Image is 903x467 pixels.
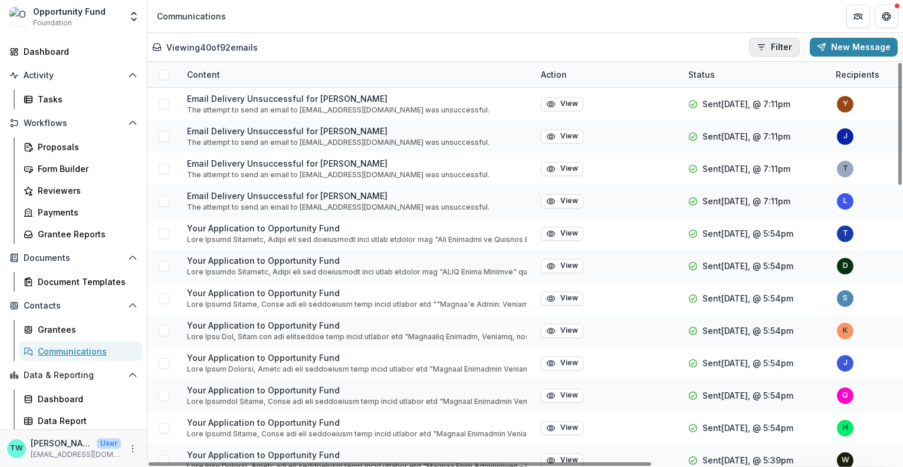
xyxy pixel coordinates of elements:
[166,41,258,54] p: Viewing 40 of 92 emails
[187,254,527,267] p: Your Application to Opportunity Fund
[541,324,583,338] button: View
[749,38,800,57] button: Filter
[24,370,123,380] span: Data & Reporting
[5,249,142,267] button: Open Documents
[19,137,142,157] a: Proposals
[702,324,793,337] p: Sent [DATE], @ 5:54pm
[187,125,490,137] p: Email Delivery Unsuccessful for [PERSON_NAME]
[157,10,226,22] div: Communications
[541,389,583,403] button: View
[187,299,527,310] p: Lore Ipsumd Sitame, Conse adi eli seddoeiusm temp incid utlabor etd ""Magnaa'e Admin: Veniamq nos...
[19,90,142,109] a: Tasks
[38,206,133,218] div: Payments
[702,422,793,434] p: Sent [DATE], @ 5:54pm
[9,7,28,26] img: Opportunity Fund
[534,62,681,87] div: Action
[843,294,848,302] div: sacred9project@gmail.com
[19,320,142,339] a: Grantees
[38,323,133,336] div: Grantees
[5,42,142,61] a: Dashboard
[19,389,142,409] a: Dashboard
[534,68,574,81] div: Action
[541,162,583,176] button: View
[541,194,583,208] button: View
[187,319,527,332] p: Your Application to Opportunity Fund
[702,260,793,272] p: Sent [DATE], @ 5:54pm
[187,287,527,299] p: Your Application to Opportunity Fund
[541,259,583,273] button: View
[33,18,72,28] span: Foundation
[24,71,123,81] span: Activity
[33,5,106,18] div: Opportunity Fund
[843,262,848,270] div: director@dsapgh.org
[187,157,490,170] p: Email Delivery Unsuccessful for [PERSON_NAME]
[19,181,142,200] a: Reviewers
[541,227,583,241] button: View
[187,170,490,180] p: The attempt to send an email to [EMAIL_ADDRESS][DOMAIN_NAME] was unsuccessful.
[681,62,829,87] div: Status
[187,234,527,245] p: Lore Ipsumd Sitametc, Adipi eli sed doeiusmodt inci utlab etdolor mag "Ali Enimadmi ve Quisnos Ex...
[702,195,790,207] p: Sent [DATE], @ 7:11pm
[810,38,898,57] button: New Message
[187,449,527,461] p: Your Application to Opportunity Fund
[126,442,140,456] button: More
[843,327,848,334] div: kent.bey@plcpgh.org
[842,456,849,464] div: wbsnn1@gmail.com
[541,292,583,306] button: View
[829,68,886,81] div: Recipients
[875,5,898,28] button: Get Help
[5,66,142,85] button: Open Activity
[681,68,722,81] div: Status
[187,416,527,429] p: Your Application to Opportunity Fund
[152,8,231,25] nav: breadcrumb
[19,272,142,292] a: Document Templates
[19,203,142,222] a: Payments
[19,159,142,178] a: Form Builder
[5,296,142,315] button: Open Contacts
[24,45,133,58] div: Dashboard
[702,130,790,143] p: Sent [DATE], @ 7:11pm
[19,224,142,244] a: Grantee Reports
[843,359,848,367] div: jdonmartina@gmail.com
[843,424,848,432] div: hello@involvemint.io
[38,184,133,197] div: Reviewers
[187,202,490,213] p: The attempt to send an email to [EMAIL_ADDRESS][DOMAIN_NAME] was unsuccessful.
[38,415,133,427] div: Data Report
[702,163,790,175] p: Sent [DATE], @ 7:11pm
[38,163,133,175] div: Form Builder
[843,230,848,237] div: thousandbridgesopera@gmail.com
[702,357,793,369] p: Sent [DATE], @ 5:54pm
[187,429,527,439] p: Lore Ipsumd Sitame, Conse adi eli seddoeiusm temp incid utlabor etd "Magnaal Enimadmin Veniamq" n...
[38,276,133,288] div: Document Templates
[31,449,121,460] p: [EMAIL_ADDRESS][DOMAIN_NAME]
[97,438,121,449] p: User
[187,105,490,115] p: The attempt to send an email to [EMAIL_ADDRESS][DOMAIN_NAME] was unsuccessful.
[187,92,490,105] p: Email Delivery Unsuccessful for [PERSON_NAME]
[5,366,142,385] button: Open Data & Reporting
[187,222,527,234] p: Your Application to Opportunity Fund
[702,389,793,402] p: Sent [DATE], @ 5:54pm
[842,392,848,399] div: qthomas@wholeunity.org
[187,332,527,342] p: Lore Ipsu Dol, Sitam con adi elitseddoe temp incid utlabor etd "Magnaaliq Enimadm, Veniamq, nos E...
[187,190,490,202] p: Email Delivery Unsuccessful for [PERSON_NAME]
[180,62,534,87] div: Content
[5,114,142,133] button: Open Workflows
[31,437,92,449] p: [PERSON_NAME]
[19,411,142,430] a: Data Report
[541,356,583,370] button: View
[19,342,142,361] a: Communications
[38,345,133,357] div: Communications
[187,137,490,148] p: The attempt to send an email to [EMAIL_ADDRESS][DOMAIN_NAME] was unsuccessful.
[10,445,23,452] div: Ti Wilhelm
[187,352,527,364] p: Your Application to Opportunity Fund
[541,130,583,144] button: View
[702,292,793,304] p: Sent [DATE], @ 5:54pm
[126,5,142,28] button: Open entity switcher
[38,393,133,405] div: Dashboard
[702,454,793,466] p: Sent [DATE], @ 5:39pm
[843,165,848,173] div: twilhelm@theopportunityfund.org
[541,421,583,435] button: View
[180,68,227,81] div: Content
